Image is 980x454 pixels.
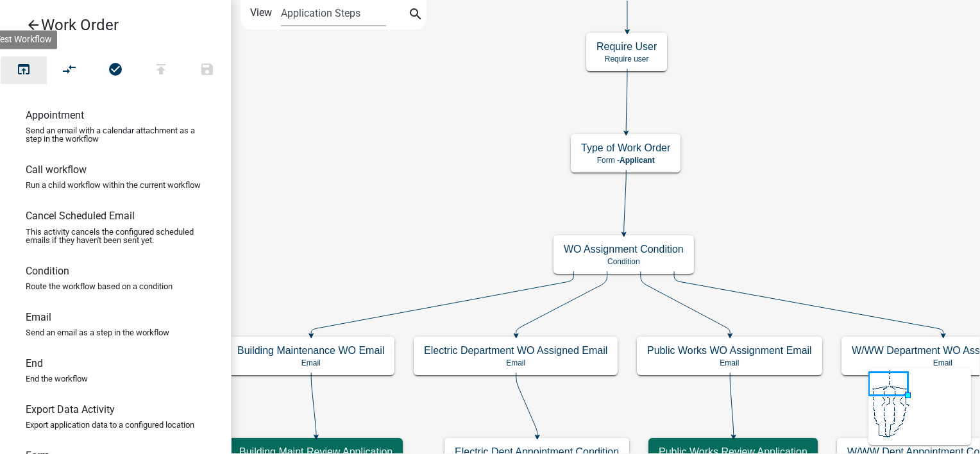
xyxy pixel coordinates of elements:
p: Require user [596,55,657,63]
i: publish [153,62,169,80]
p: Email [237,358,384,367]
div: Workflow actions [1,56,230,87]
h5: Public Works WO Assignment Email [647,344,812,357]
p: Route the workflow based on a condition [26,282,173,290]
h6: Call workflow [26,164,87,176]
i: compare_arrows [62,62,78,80]
p: Export application data to a configured location [26,421,194,429]
a: Work Order [10,10,210,40]
button: Test Workflow [1,56,47,84]
button: No problems [92,56,139,84]
h6: Email [26,311,51,323]
p: Email [647,358,812,367]
p: Send an email as a step in the workflow [26,328,169,337]
h6: Condition [26,265,69,277]
p: This activity cancels the configured scheduled emails if they haven't been sent yet. [26,228,205,244]
p: Send an email with a calendar attachment as a step in the workflow [26,126,205,143]
i: search [408,6,423,24]
h5: Building Maintenance WO Email [237,344,384,357]
p: Form - [581,156,670,165]
p: Run a child workflow within the current workflow [26,181,201,189]
h6: Export Data Activity [26,403,115,416]
p: End the workflow [26,374,88,383]
button: Save [184,56,230,84]
i: open_in_browser [16,62,31,80]
span: Applicant [620,156,655,165]
h5: Type of Work Order [581,142,670,154]
h6: Appointment [26,109,84,121]
button: Auto Layout [46,56,92,84]
p: Condition [564,257,684,266]
h5: Electric Department WO Assigned Email [424,344,607,357]
h5: WO Assignment Condition [564,243,684,255]
i: arrow_back [26,17,41,35]
h5: Require User [596,40,657,53]
button: search [405,5,426,26]
h6: End [26,357,43,369]
button: Publish [138,56,184,84]
i: save [199,62,215,80]
p: Email [424,358,607,367]
h6: Cancel Scheduled Email [26,210,135,222]
i: check_circle [108,62,123,80]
